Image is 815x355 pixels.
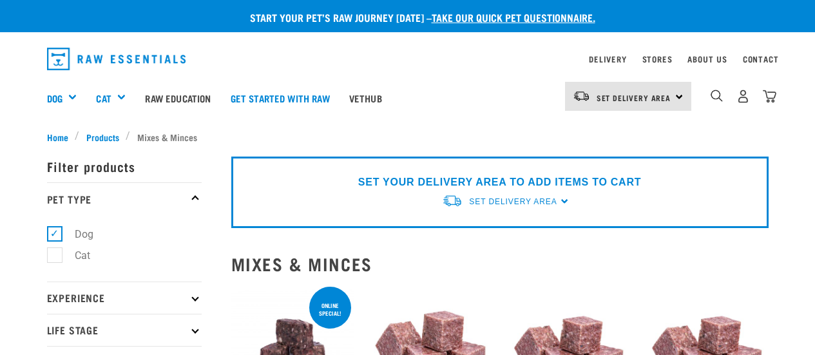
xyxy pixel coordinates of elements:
[573,90,590,102] img: van-moving.png
[309,296,351,323] div: ONLINE SPECIAL!
[96,91,111,106] a: Cat
[47,130,769,144] nav: breadcrumbs
[47,182,202,215] p: Pet Type
[597,95,671,100] span: Set Delivery Area
[736,90,750,103] img: user.png
[47,150,202,182] p: Filter products
[642,57,673,61] a: Stores
[47,282,202,314] p: Experience
[743,57,779,61] a: Contact
[231,254,769,274] h2: Mixes & Minces
[37,43,779,75] nav: dropdown navigation
[135,72,220,124] a: Raw Education
[469,197,557,206] span: Set Delivery Area
[79,130,126,144] a: Products
[687,57,727,61] a: About Us
[54,226,99,242] label: Dog
[47,130,68,144] span: Home
[47,314,202,346] p: Life Stage
[711,90,723,102] img: home-icon-1@2x.png
[47,48,186,70] img: Raw Essentials Logo
[47,91,62,106] a: Dog
[358,175,641,190] p: SET YOUR DELIVERY AREA TO ADD ITEMS TO CART
[340,72,392,124] a: Vethub
[442,194,463,207] img: van-moving.png
[54,247,95,264] label: Cat
[763,90,776,103] img: home-icon@2x.png
[86,130,119,144] span: Products
[221,72,340,124] a: Get started with Raw
[589,57,626,61] a: Delivery
[47,130,75,144] a: Home
[432,14,595,20] a: take our quick pet questionnaire.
